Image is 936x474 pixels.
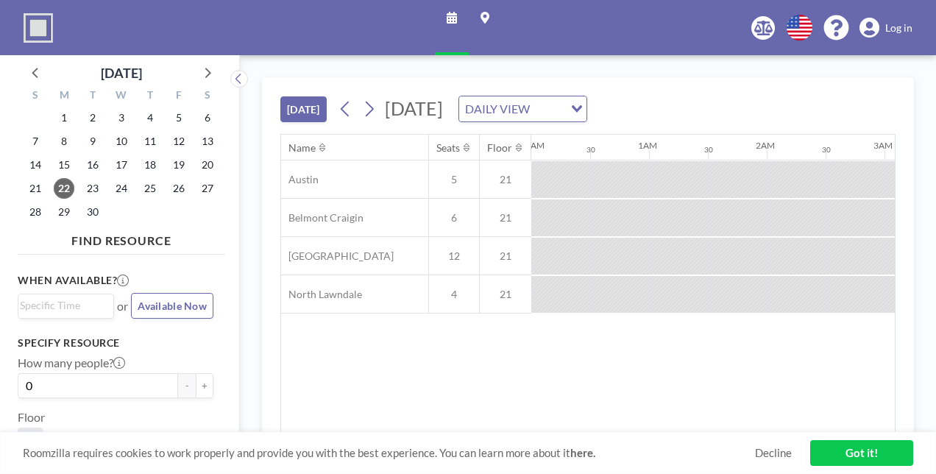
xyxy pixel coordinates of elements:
[429,211,479,224] span: 6
[288,141,316,155] div: Name
[487,141,512,155] div: Floor
[25,202,46,222] span: Sunday, September 28, 2025
[197,131,218,152] span: Saturday, September 13, 2025
[140,131,160,152] span: Thursday, September 11, 2025
[169,131,189,152] span: Friday, September 12, 2025
[111,155,132,175] span: Wednesday, September 17, 2025
[54,107,74,128] span: Monday, September 1, 2025
[429,173,479,186] span: 5
[131,293,213,319] button: Available Now
[436,141,460,155] div: Seats
[169,178,189,199] span: Friday, September 26, 2025
[82,178,103,199] span: Tuesday, September 23, 2025
[480,250,531,263] span: 21
[586,145,595,155] div: 30
[54,155,74,175] span: Monday, September 15, 2025
[25,131,46,152] span: Sunday, September 7, 2025
[21,87,50,106] div: S
[107,87,136,106] div: W
[54,178,74,199] span: Monday, September 22, 2025
[169,155,189,175] span: Friday, September 19, 2025
[25,178,46,199] span: Sunday, September 21, 2025
[50,87,79,106] div: M
[24,13,53,43] img: organization-logo
[82,131,103,152] span: Tuesday, September 9, 2025
[873,140,893,151] div: 3AM
[140,155,160,175] span: Thursday, September 18, 2025
[281,173,319,186] span: Austin
[197,178,218,199] span: Saturday, September 27, 2025
[18,355,125,370] label: How many people?
[101,63,142,83] div: [DATE]
[138,300,207,312] span: Available Now
[18,336,213,350] h3: Specify resource
[822,145,831,155] div: 30
[280,96,327,122] button: [DATE]
[79,87,107,106] div: T
[54,202,74,222] span: Monday, September 29, 2025
[18,410,45,425] label: Floor
[197,107,218,128] span: Saturday, September 6, 2025
[429,250,479,263] span: 12
[462,99,533,118] span: DAILY VIEW
[534,99,562,118] input: Search for option
[18,227,225,248] h4: FIND RESOURCE
[169,107,189,128] span: Friday, September 5, 2025
[429,288,479,301] span: 4
[135,87,164,106] div: T
[164,87,193,106] div: F
[756,140,775,151] div: 2AM
[480,173,531,186] span: 21
[20,297,105,314] input: Search for option
[196,373,213,398] button: +
[520,140,545,151] div: 12AM
[178,373,196,398] button: -
[23,446,755,460] span: Roomzilla requires cookies to work properly and provide you with the best experience. You can lea...
[704,145,713,155] div: 30
[193,87,221,106] div: S
[755,446,792,460] a: Decline
[117,299,128,314] span: or
[82,107,103,128] span: Tuesday, September 2, 2025
[111,178,132,199] span: Wednesday, September 24, 2025
[54,131,74,152] span: Monday, September 8, 2025
[82,202,103,222] span: Tuesday, September 30, 2025
[281,288,362,301] span: North Lawndale
[111,131,132,152] span: Wednesday, September 10, 2025
[140,107,160,128] span: Thursday, September 4, 2025
[281,211,364,224] span: Belmont Craigin
[18,294,113,316] div: Search for option
[459,96,586,121] div: Search for option
[480,288,531,301] span: 21
[197,155,218,175] span: Saturday, September 20, 2025
[570,446,595,459] a: here.
[111,107,132,128] span: Wednesday, September 3, 2025
[859,18,912,38] a: Log in
[885,21,912,35] span: Log in
[810,440,913,466] a: Got it!
[281,250,394,263] span: [GEOGRAPHIC_DATA]
[25,155,46,175] span: Sunday, September 14, 2025
[480,211,531,224] span: 21
[82,155,103,175] span: Tuesday, September 16, 2025
[385,97,443,119] span: [DATE]
[140,178,160,199] span: Thursday, September 25, 2025
[638,140,657,151] div: 1AM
